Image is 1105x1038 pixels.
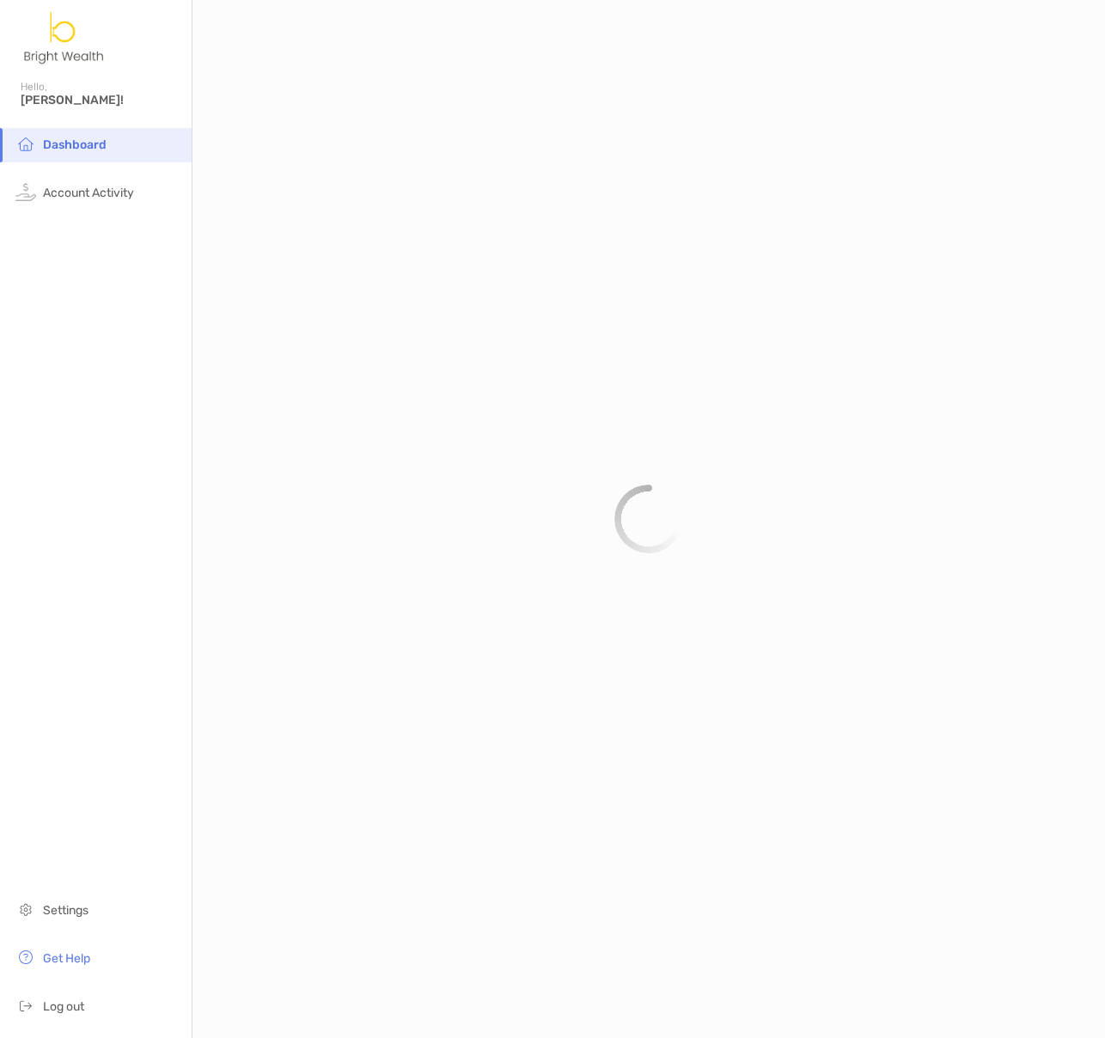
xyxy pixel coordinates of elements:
img: household icon [15,133,36,154]
span: Log out [43,999,84,1014]
img: get-help icon [15,947,36,968]
img: settings icon [15,899,36,919]
span: Account Activity [43,186,134,200]
img: activity icon [15,181,36,202]
span: Settings [43,903,89,918]
span: Dashboard [43,137,107,152]
img: Zoe Logo [21,7,108,69]
span: [PERSON_NAME]! [21,93,181,107]
img: logout icon [15,995,36,1016]
span: Get Help [43,951,90,966]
